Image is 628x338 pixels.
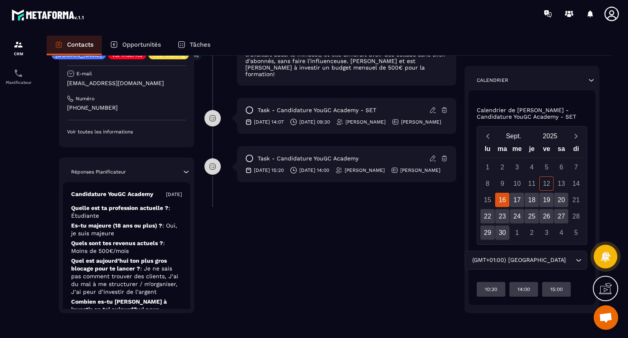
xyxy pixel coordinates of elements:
p: 10:30 [485,286,497,293]
p: vsl inscrits [112,52,142,58]
div: 22 [480,209,495,223]
p: [PERSON_NAME] [345,167,385,174]
p: [DATE] [166,191,182,198]
a: formationformationCRM [2,34,35,62]
p: Voir toutes les informations [67,128,186,135]
div: 3 [539,225,554,240]
div: 17 [510,193,524,207]
div: ma [495,143,510,158]
img: scheduler [13,68,23,78]
p: [PHONE_NUMBER] [67,104,186,112]
div: 2 [525,225,539,240]
div: 29 [480,225,495,240]
p: Calendrier [477,77,508,83]
div: 5 [569,225,583,240]
div: 6 [554,160,568,174]
a: Tâches [169,36,219,55]
div: 10 [510,176,524,191]
p: Numéro [76,95,94,102]
input: Search for option [567,256,574,265]
div: 12 [539,176,554,191]
div: 2 [495,160,509,174]
div: 26 [539,209,554,223]
a: schedulerschedulerPlanificateur [2,62,35,91]
button: Open years overlay [532,129,568,143]
p: [DOMAIN_NAME] [56,52,102,58]
p: [DATE] 14:00 [299,167,329,174]
div: je [525,143,539,158]
p: Calendrier de [PERSON_NAME] - Candidature YouGC Academy - SET [477,107,588,120]
div: me [510,143,525,158]
button: Open months overlay [496,129,532,143]
p: Réponses Planificateur [71,169,126,175]
div: 1 [510,225,524,240]
div: 3 [510,160,524,174]
p: [DATE] 15:20 [254,167,284,174]
div: 14 [569,176,583,191]
div: 11 [525,176,539,191]
div: 24 [510,209,524,223]
p: Candidature YouGC Academy [71,190,153,198]
p: [PERSON_NAME] [401,119,441,125]
p: Quelle est ta profession actuelle ? [71,204,182,220]
div: 4 [554,225,568,240]
a: Contacts [47,36,102,55]
div: 8 [480,176,495,191]
div: 25 [525,209,539,223]
div: 30 [495,225,509,240]
div: di [569,143,583,158]
p: 15:00 [550,286,563,293]
div: 1 [480,160,495,174]
p: [PERSON_NAME] [400,167,440,174]
div: 19 [539,193,554,207]
div: 9 [495,176,509,191]
img: logo [11,7,85,22]
div: 5 [539,160,554,174]
div: Calendar days [480,160,584,240]
div: 18 [525,193,539,207]
p: [EMAIL_ADDRESS][DOMAIN_NAME] [67,79,186,87]
p: Opportunités [122,41,161,48]
img: formation [13,40,23,50]
div: 27 [554,209,568,223]
div: lu [480,143,495,158]
p: VSL Mailing [153,52,185,58]
p: [DATE] 09:30 [299,119,330,125]
div: 23 [495,209,509,223]
div: Ouvrir le chat [594,305,618,330]
div: 15 [480,193,495,207]
p: Planificateur [2,80,35,85]
button: Previous month [480,131,496,142]
p: Combien es-tu [PERSON_NAME] à investir en toi aujourd’hui pour atteindre tes objectifs et transfo... [71,298,182,337]
p: task - Candidature YouGC Academy - SET [258,106,376,114]
p: 14:00 [518,286,530,293]
p: CRM [2,52,35,56]
div: 7 [569,160,583,174]
div: 13 [554,176,568,191]
p: [DATE] 14:07 [254,119,284,125]
div: 20 [554,193,568,207]
p: [PERSON_NAME] [345,119,386,125]
p: Contacts [67,41,94,48]
div: 21 [569,193,583,207]
a: Opportunités [102,36,169,55]
p: Es-tu majeure (18 ans ou plus) ? [71,222,182,237]
div: Calendar wrapper [480,143,584,240]
p: E-mail [76,70,92,77]
button: Next month [568,131,583,142]
div: ve [539,143,554,158]
p: Quels sont tes revenus actuels ? [71,239,182,255]
div: sa [554,143,569,158]
div: Search for option [465,251,587,270]
p: +5 [191,52,202,60]
span: (GMT+01:00) [GEOGRAPHIC_DATA] [470,256,567,265]
p: Quel est aujourd’hui ton plus gros blocage pour te lancer ? [71,257,182,296]
p: Tâches [190,41,211,48]
div: 16 [495,193,509,207]
div: 28 [569,209,583,223]
div: 4 [525,160,539,174]
p: task - Candidature YouGC Academy [258,155,359,162]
